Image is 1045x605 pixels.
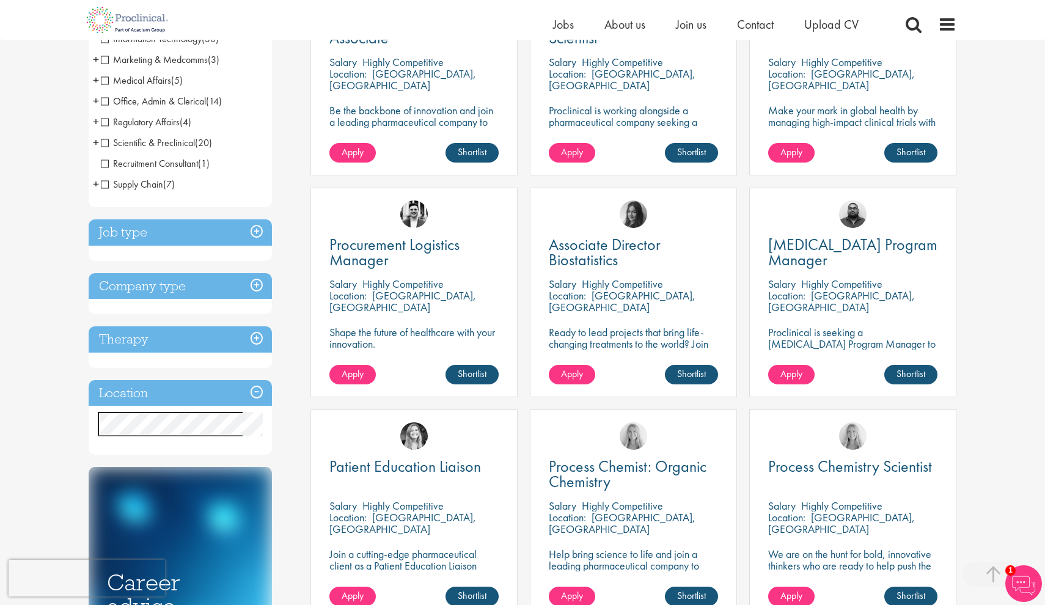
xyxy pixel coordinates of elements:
a: Apply [549,365,595,384]
a: About us [604,16,645,32]
p: Highly Competitive [801,55,882,69]
a: Apply [549,143,595,163]
span: Location: [329,67,367,81]
a: Ashley Bennett [839,200,867,228]
span: Process Chemist: Organic Chemistry [549,456,706,492]
span: Associate Director Biostatistics [549,234,661,270]
a: Process Chemist: Organic Chemistry [549,459,718,490]
a: [MEDICAL_DATA] Program Manager [768,237,937,268]
span: Supply Chain [101,178,175,191]
span: (1) [198,157,210,170]
span: Salary [768,55,796,69]
span: Medical Affairs [101,74,183,87]
p: [GEOGRAPHIC_DATA], [GEOGRAPHIC_DATA] [329,67,476,92]
span: Procurement Logistics Manager [329,234,460,270]
img: Heidi Hennigan [620,200,647,228]
a: Jobs [553,16,574,32]
span: Location: [329,510,367,524]
a: Upload CV [804,16,859,32]
h3: Job type [89,219,272,246]
span: Location: [549,288,586,302]
span: Apply [561,367,583,380]
span: Scientific & Preclinical [101,136,195,149]
span: Regulatory Affairs [101,116,180,128]
span: + [93,71,99,89]
span: Salary [329,277,357,291]
span: (7) [163,178,175,191]
a: Shortlist [665,365,718,384]
a: Shortlist [884,365,937,384]
p: Be the backbone of innovation and join a leading pharmaceutical company to help keep life-changin... [329,105,499,151]
p: Highly Competitive [362,499,444,513]
a: Apply [329,365,376,384]
h3: Therapy [89,326,272,353]
span: + [93,175,99,193]
p: Highly Competitive [801,277,882,291]
span: Location: [768,288,805,302]
span: Process Chemistry Scientist [768,456,932,477]
a: Preformulation Research Associate [329,15,499,46]
span: Regulatory Affairs [101,116,191,128]
a: Contact [737,16,774,32]
span: Marketing & Medcomms [101,53,219,66]
span: (5) [171,74,183,87]
a: Apply [768,143,815,163]
h3: Company type [89,273,272,299]
span: Office, Admin & Clerical [101,95,206,108]
a: Shortlist [446,365,499,384]
p: [GEOGRAPHIC_DATA], [GEOGRAPHIC_DATA] [768,67,915,92]
p: [GEOGRAPHIC_DATA], [GEOGRAPHIC_DATA] [768,510,915,536]
span: Salary [329,55,357,69]
span: Apply [342,589,364,602]
span: + [93,50,99,68]
img: Shannon Briggs [620,422,647,450]
span: Location: [549,67,586,81]
span: Apply [561,145,583,158]
img: Edward Little [400,200,428,228]
span: + [93,112,99,131]
a: Associate Director Biostatistics [549,237,718,268]
span: Salary [549,55,576,69]
img: Manon Fuller [400,422,428,450]
span: (3) [208,53,219,66]
span: Patient Education Liaison [329,456,481,477]
a: Patient Education Liaison [329,459,499,474]
a: Shortlist [446,143,499,163]
span: Apply [342,367,364,380]
p: [GEOGRAPHIC_DATA], [GEOGRAPHIC_DATA] [329,510,476,536]
span: + [93,92,99,110]
span: Scientific & Preclinical [101,136,212,149]
span: Salary [549,277,576,291]
p: Highly Competitive [362,55,444,69]
span: Salary [329,499,357,513]
p: Proclinical is working alongside a pharmaceutical company seeking a Stem Cell Research Scientist ... [549,105,718,151]
span: + [93,133,99,152]
a: Process Chemistry Scientist [768,459,937,474]
span: Location: [549,510,586,524]
a: Shortlist [665,143,718,163]
span: Apply [780,367,802,380]
p: Shape the future of healthcare with your innovation. [329,326,499,350]
p: Highly Competitive [801,499,882,513]
span: Recruitment Consultant [101,157,198,170]
span: Apply [561,589,583,602]
iframe: reCAPTCHA [9,560,165,596]
a: Stem Cell Research Scientist [549,15,718,46]
span: Apply [780,589,802,602]
span: Office, Admin & Clerical [101,95,222,108]
p: [GEOGRAPHIC_DATA], [GEOGRAPHIC_DATA] [549,288,695,314]
p: Highly Competitive [582,499,663,513]
span: Apply [342,145,364,158]
span: Salary [768,277,796,291]
span: Supply Chain [101,178,163,191]
span: (14) [206,95,222,108]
